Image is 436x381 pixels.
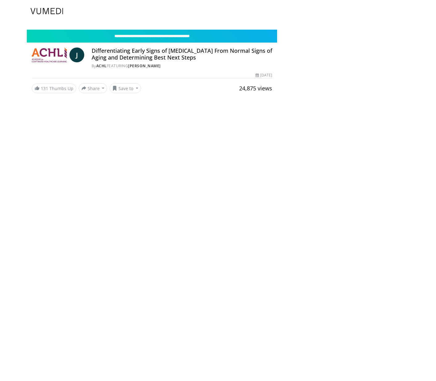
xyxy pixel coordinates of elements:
a: [PERSON_NAME] [128,63,161,68]
div: By FEATURING [92,63,272,69]
img: VuMedi Logo [31,8,63,14]
button: Save to [110,83,141,93]
h4: Differentiating Early Signs of [MEDICAL_DATA] From Normal Signs of Aging and Determining Best Nex... [92,48,272,61]
a: ACHL [96,63,107,68]
a: J [69,48,84,62]
a: 131 Thumbs Up [32,84,76,93]
button: Share [79,83,107,93]
span: 131 [41,85,48,91]
img: ACHL [32,48,67,62]
span: 24,875 views [239,85,272,92]
div: [DATE] [255,72,272,78]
